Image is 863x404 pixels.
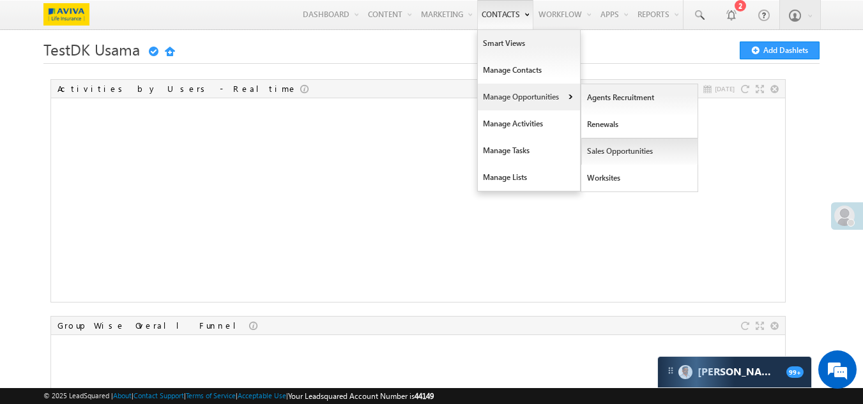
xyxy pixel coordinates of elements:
[43,39,140,59] span: TestDK Usama
[478,84,580,110] a: Manage Opportunities
[740,41,820,59] button: Add Dashlets
[678,365,692,379] img: Carter
[657,356,812,388] div: carter-dragCarter[PERSON_NAME]99+
[57,320,249,331] div: Group Wise Overall Funnel
[581,84,698,111] a: Agents Recruitment
[186,391,236,400] a: Terms of Service
[478,30,580,57] a: Smart Views
[113,391,132,400] a: About
[581,111,698,138] a: Renewals
[43,390,434,402] span: © 2025 LeadSquared | | | | |
[478,137,580,164] a: Manage Tasks
[786,366,804,378] span: 99+
[715,83,735,94] span: [DATE]
[288,391,434,401] span: Your Leadsquared Account Number is
[666,366,676,376] img: carter-drag
[415,391,434,401] span: 44149
[478,57,580,84] a: Manage Contacts
[478,110,580,137] a: Manage Activities
[238,391,286,400] a: Acceptable Use
[57,83,300,94] div: Activities by Users - Realtime
[134,391,184,400] a: Contact Support
[43,3,89,26] img: Custom Logo
[478,164,580,191] a: Manage Lists
[581,165,698,191] a: Worksites
[581,138,698,165] a: Sales Opportunities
